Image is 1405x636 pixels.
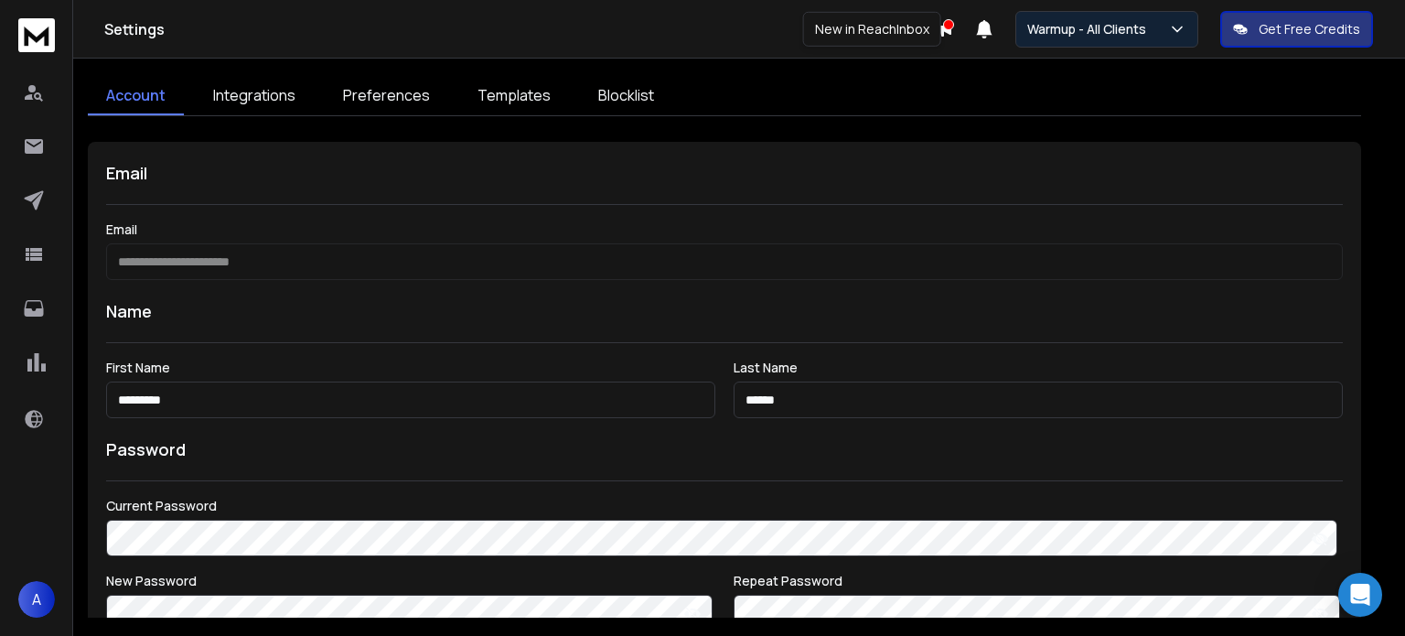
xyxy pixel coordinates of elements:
button: Get Free Credits [1220,11,1373,48]
label: Last Name [734,361,1343,374]
label: Repeat Password [734,575,1343,587]
button: A [18,581,55,618]
h1: Password [106,437,186,462]
p: Get Free Credits [1259,20,1360,38]
a: Blocklist [580,77,672,115]
label: Current Password [106,500,1343,512]
h1: Email [106,160,1343,186]
a: Templates [459,77,569,115]
a: Integrations [195,77,314,115]
p: Warmup - All Clients [1027,20,1153,38]
label: New Password [106,575,715,587]
label: First Name [106,361,715,374]
label: Email [106,223,1343,236]
a: Preferences [325,77,448,115]
div: New in ReachInbox [803,12,941,47]
img: logo [18,18,55,52]
h1: Settings [104,18,935,40]
h1: Name [106,298,1343,324]
div: Open Intercom Messenger [1338,573,1382,617]
a: Account [88,77,184,115]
